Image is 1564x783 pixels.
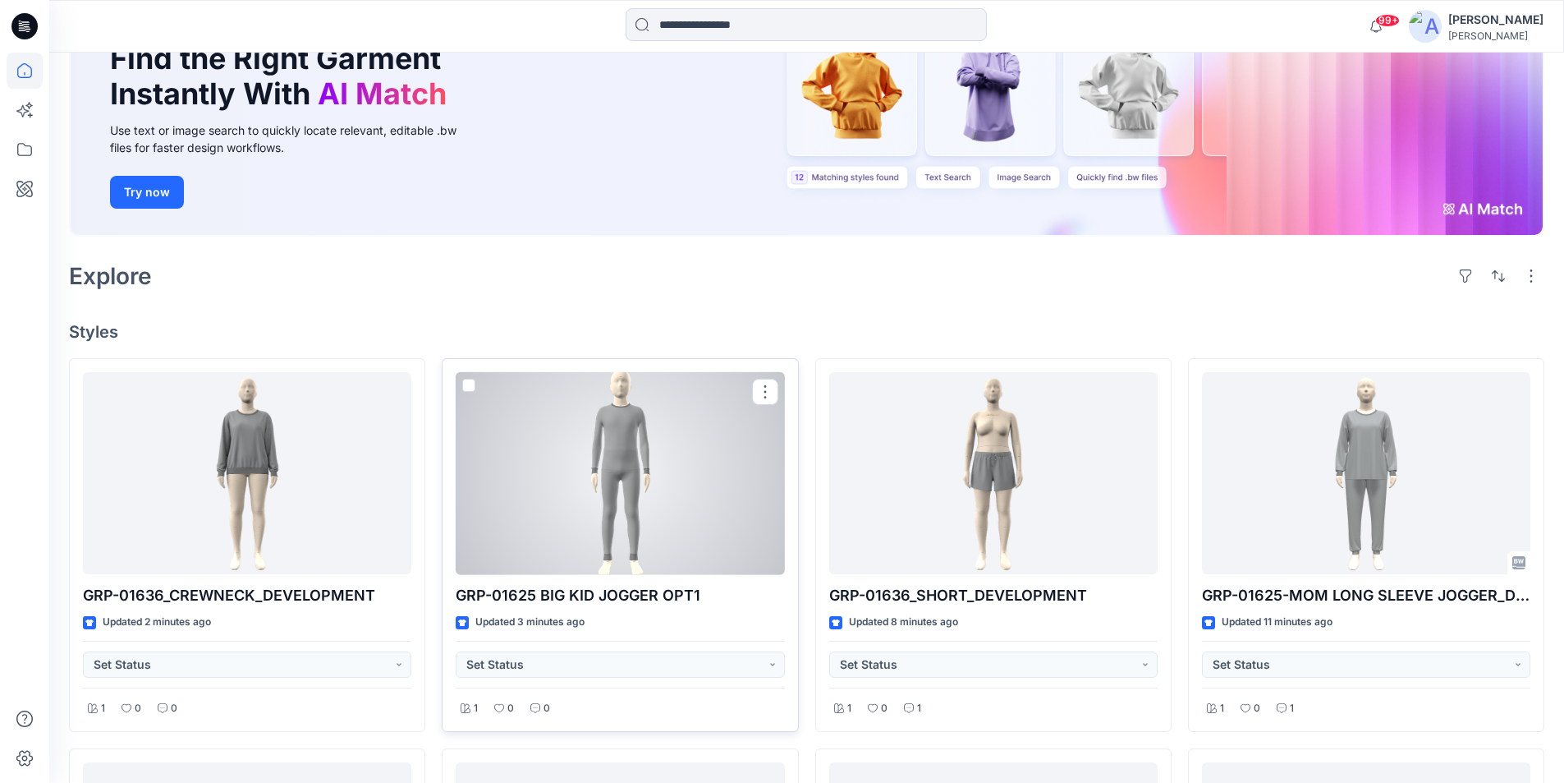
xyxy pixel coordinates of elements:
img: avatar [1409,10,1442,43]
p: 0 [507,700,514,717]
div: [PERSON_NAME] [1448,10,1543,30]
a: GRP-01625 BIG KID JOGGER OPT1 [456,372,784,575]
p: 0 [544,700,550,717]
p: 0 [881,700,887,717]
p: 0 [171,700,177,717]
p: 1 [474,700,478,717]
p: 0 [1254,700,1260,717]
span: AI Match [318,76,447,112]
p: GRP-01625-MOM LONG SLEEVE JOGGER_DEV_REV2 [1202,584,1530,607]
p: 1 [847,700,851,717]
p: 1 [917,700,921,717]
p: GRP-01636_SHORT_DEVELOPMENT [829,584,1158,607]
a: GRP-01636_SHORT_DEVELOPMENT [829,372,1158,575]
p: Updated 8 minutes ago [849,614,958,631]
a: GRP-01636_CREWNECK_DEVELOPMENT [83,372,411,575]
p: Updated 11 minutes ago [1222,614,1332,631]
h4: Styles [69,322,1544,342]
p: GRP-01636_CREWNECK_DEVELOPMENT [83,584,411,607]
h1: Find the Right Garment Instantly With [110,41,455,112]
p: 1 [1290,700,1294,717]
p: 1 [1220,700,1224,717]
div: [PERSON_NAME] [1448,30,1543,42]
p: 1 [101,700,105,717]
button: Try now [110,176,184,209]
a: GRP-01625-MOM LONG SLEEVE JOGGER_DEV_REV2 [1202,372,1530,575]
div: Use text or image search to quickly locate relevant, editable .bw files for faster design workflows. [110,122,479,156]
span: 99+ [1375,14,1400,27]
p: GRP-01625 BIG KID JOGGER OPT1 [456,584,784,607]
p: Updated 2 minutes ago [103,614,211,631]
p: Updated 3 minutes ago [475,614,585,631]
p: 0 [135,700,141,717]
h2: Explore [69,263,152,289]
